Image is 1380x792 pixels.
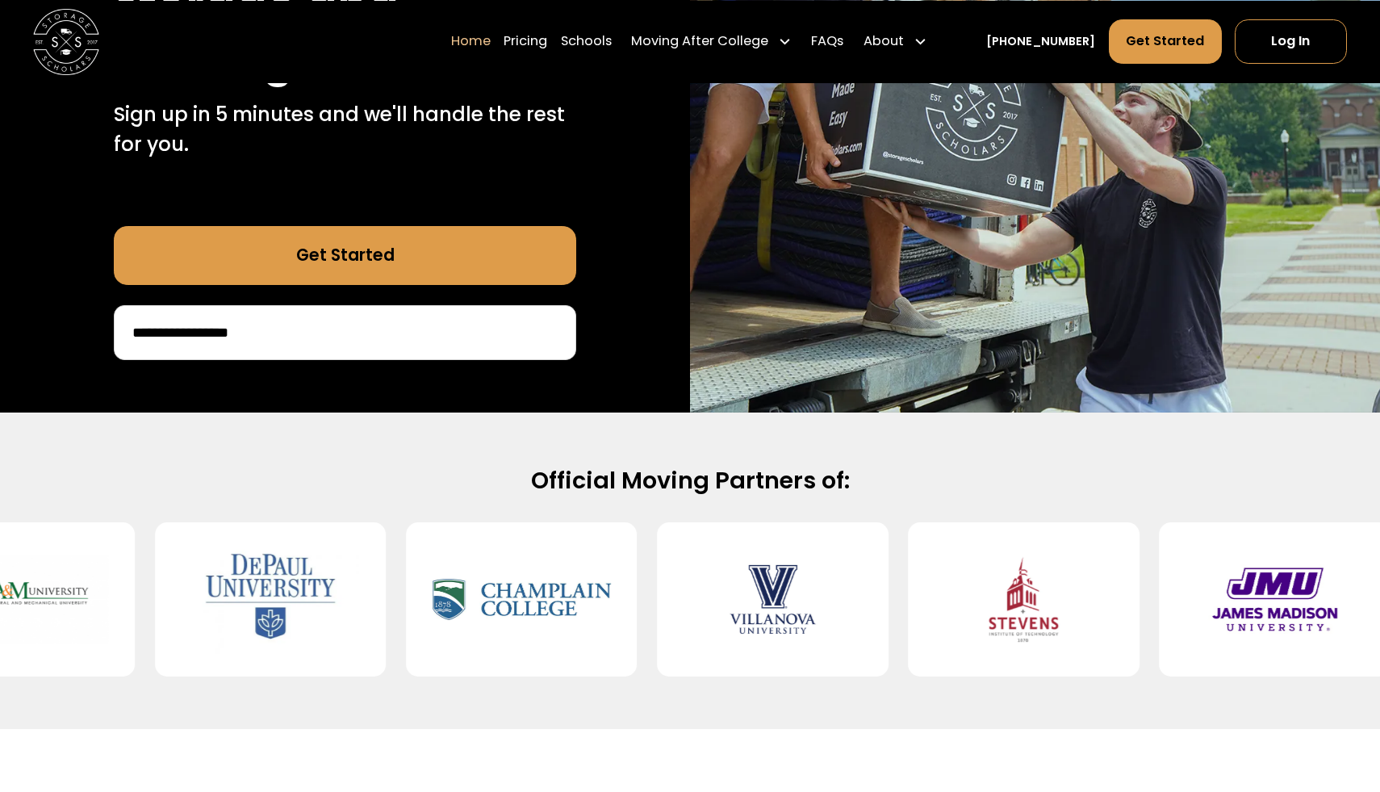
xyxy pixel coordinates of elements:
[33,8,99,74] a: home
[935,535,1113,663] img: Stevens Institute of Technology
[161,466,1219,496] h2: Official Moving Partners of:
[1186,535,1364,663] img: James Madison University
[864,31,904,52] div: About
[811,19,843,65] a: FAQs
[684,535,862,663] img: Villanova University
[182,535,360,663] img: DePaul University
[1235,19,1347,64] a: Log In
[114,100,576,160] p: Sign up in 5 minutes and we'll handle the rest for you.
[857,19,934,65] div: About
[504,19,547,65] a: Pricing
[1109,19,1222,64] a: Get Started
[451,19,491,65] a: Home
[114,226,576,286] a: Get Started
[625,19,798,65] div: Moving After College
[631,31,768,52] div: Moving After College
[433,535,611,663] img: Champlain College
[33,8,99,74] img: Storage Scholars main logo
[561,19,612,65] a: Schools
[986,32,1095,49] a: [PHONE_NUMBER]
